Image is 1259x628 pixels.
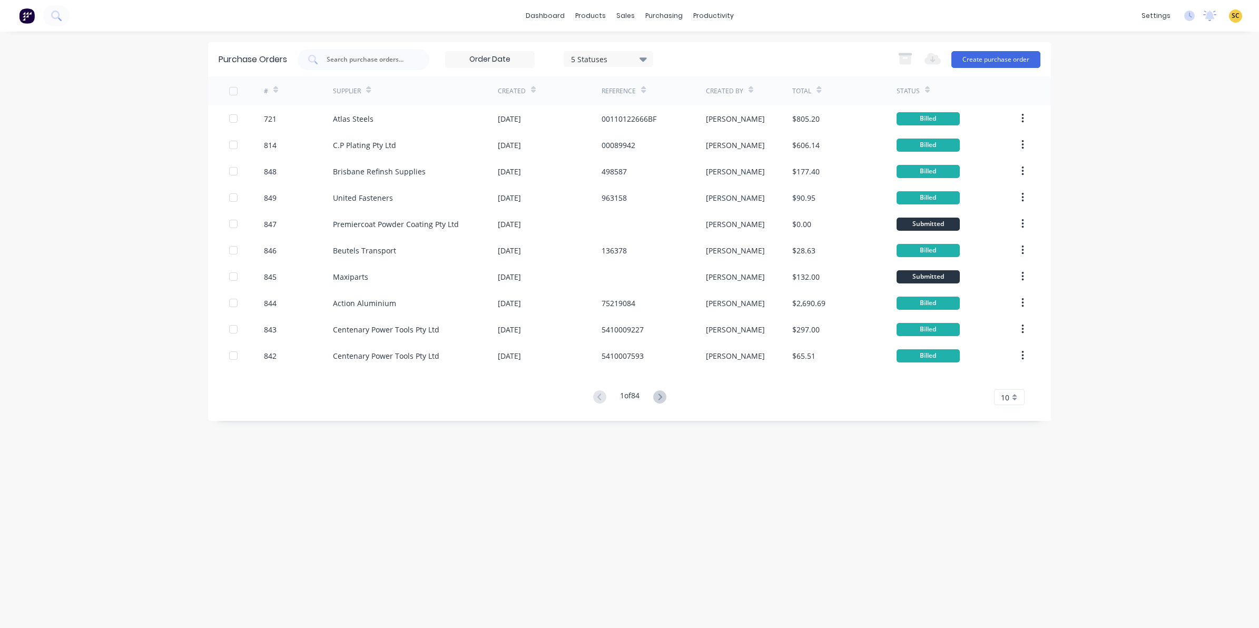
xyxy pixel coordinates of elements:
div: Billed [897,297,960,310]
div: [PERSON_NAME] [706,140,765,151]
div: Status [897,86,920,96]
div: Supplier [333,86,361,96]
span: SC [1232,11,1240,21]
div: [DATE] [498,324,521,335]
button: Create purchase order [951,51,1040,68]
div: Brisbane Refinsh Supplies [333,166,426,177]
div: Maxiparts [333,271,368,282]
div: [PERSON_NAME] [706,271,765,282]
div: Billed [897,349,960,362]
div: Submitted [897,270,960,283]
div: 814 [264,140,277,151]
div: 5 Statuses [571,53,646,64]
div: products [570,8,611,24]
div: Billed [897,191,960,204]
div: $177.40 [792,166,820,177]
div: Billed [897,244,960,257]
div: [DATE] [498,113,521,124]
div: 849 [264,192,277,203]
div: 00089942 [602,140,635,151]
div: sales [611,8,640,24]
div: 498587 [602,166,627,177]
div: Reference [602,86,636,96]
div: [DATE] [498,350,521,361]
input: Search purchase orders... [326,54,413,65]
div: $0.00 [792,219,811,230]
div: purchasing [640,8,688,24]
div: United Fasteners [333,192,393,203]
div: Billed [897,165,960,178]
div: [PERSON_NAME] [706,298,765,309]
input: Order Date [446,52,534,67]
div: [PERSON_NAME] [706,166,765,177]
div: 1 of 84 [620,390,640,405]
div: [PERSON_NAME] [706,324,765,335]
div: 843 [264,324,277,335]
div: $297.00 [792,324,820,335]
div: $90.95 [792,192,815,203]
div: Created By [706,86,743,96]
span: 10 [1001,392,1009,403]
div: [DATE] [498,219,521,230]
div: $132.00 [792,271,820,282]
div: [PERSON_NAME] [706,113,765,124]
div: 847 [264,219,277,230]
div: # [264,86,268,96]
div: [PERSON_NAME] [706,219,765,230]
div: settings [1136,8,1176,24]
div: Billed [897,112,960,125]
div: [PERSON_NAME] [706,245,765,256]
div: [DATE] [498,166,521,177]
div: 844 [264,298,277,309]
div: [PERSON_NAME] [706,192,765,203]
div: Billed [897,139,960,152]
div: C.P Plating Pty Ltd [333,140,396,151]
div: Action Aluminium [333,298,396,309]
div: Created [498,86,526,96]
div: 136378 [602,245,627,256]
div: productivity [688,8,739,24]
div: [DATE] [498,192,521,203]
a: dashboard [520,8,570,24]
div: Atlas Steels [333,113,373,124]
div: Premiercoat Powder Coating Pty Ltd [333,219,459,230]
div: Submitted [897,218,960,231]
div: Centenary Power Tools Pty Ltd [333,350,439,361]
div: 00110122666BF [602,113,656,124]
div: [DATE] [498,271,521,282]
div: 5410007593 [602,350,644,361]
div: Purchase Orders [219,53,287,66]
div: 848 [264,166,277,177]
img: Factory [19,8,35,24]
div: [DATE] [498,140,521,151]
div: $2,690.69 [792,298,825,309]
div: 75219084 [602,298,635,309]
div: $65.51 [792,350,815,361]
div: 846 [264,245,277,256]
div: Total [792,86,811,96]
div: 5410009227 [602,324,644,335]
div: Centenary Power Tools Pty Ltd [333,324,439,335]
div: Billed [897,323,960,336]
div: 721 [264,113,277,124]
div: 963158 [602,192,627,203]
div: $805.20 [792,113,820,124]
div: [DATE] [498,298,521,309]
div: 845 [264,271,277,282]
div: 842 [264,350,277,361]
div: $606.14 [792,140,820,151]
div: [DATE] [498,245,521,256]
div: Beutels Transport [333,245,396,256]
div: $28.63 [792,245,815,256]
div: [PERSON_NAME] [706,350,765,361]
